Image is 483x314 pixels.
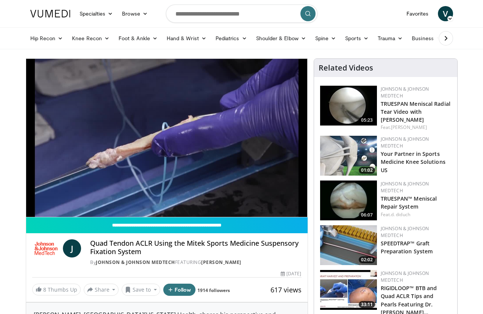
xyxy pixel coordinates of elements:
a: Pediatrics [211,31,252,46]
a: Johnson & Johnson MedTech [381,86,429,99]
h4: Related Videos [319,63,373,72]
a: SPEEDTRAP™ Graft Preparation System [381,240,433,255]
a: Johnson & Johnson MedTech [381,225,429,239]
button: Save to [122,284,160,296]
a: TRUESPAN™ Meniscal Repair System [381,195,437,210]
a: V [438,6,453,21]
span: 01:02 [359,167,375,174]
span: 02:02 [359,256,375,263]
div: By FEATURING [90,259,301,266]
div: Feat. [381,124,451,131]
span: 8 [43,286,46,293]
img: e42d750b-549a-4175-9691-fdba1d7a6a0f.150x105_q85_crop-smart_upscale.jpg [320,181,377,220]
a: Hip Recon [26,31,68,46]
a: [PERSON_NAME] [391,124,427,130]
a: 1914 followers [197,287,230,294]
img: a9cbc79c-1ae4-425c-82e8-d1f73baa128b.150x105_q85_crop-smart_upscale.jpg [320,86,377,126]
img: a46a2fe1-2704-4a9e-acc3-1c278068f6c4.150x105_q85_crop-smart_upscale.jpg [320,225,377,265]
a: Business [407,31,446,46]
img: 4bc3a03c-f47c-4100-84fa-650097507746.150x105_q85_crop-smart_upscale.jpg [320,270,377,310]
h4: Quad Tendon ACLR Using the Mitek Sports Medicine Suspensory Fixation System [90,239,301,256]
input: Search topics, interventions [166,5,317,23]
a: Hand & Wrist [162,31,211,46]
a: 01:02 [320,136,377,176]
button: Follow [163,284,196,296]
a: Specialties [75,6,118,21]
div: Feat. [381,211,451,218]
span: 33:11 [359,301,375,308]
a: Spine [311,31,341,46]
span: 617 views [270,285,302,294]
img: VuMedi Logo [30,10,70,17]
a: J [63,239,81,257]
a: Sports [341,31,373,46]
a: Trauma [373,31,408,46]
a: Johnson & Johnson MedTech [381,136,429,149]
a: Knee Recon [67,31,114,46]
a: d. diduch [391,211,410,218]
a: Favorites [402,6,433,21]
a: 02:02 [320,225,377,265]
a: TRUESPAN Meniscal Radial Tear Video with [PERSON_NAME] [381,100,450,123]
a: 33:11 [320,270,377,310]
img: 0543fda4-7acd-4b5c-b055-3730b7e439d4.150x105_q85_crop-smart_upscale.jpg [320,136,377,176]
div: [DATE] [281,270,301,277]
img: Johnson & Johnson MedTech [32,239,60,257]
a: 06:07 [320,181,377,220]
a: Shoulder & Elbow [252,31,311,46]
a: Browse [117,6,152,21]
button: Share [84,284,119,296]
a: Johnson & Johnson MedTech [381,181,429,194]
a: Johnson & Johnson MedTech [381,270,429,283]
span: 06:07 [359,212,375,218]
a: Foot & Ankle [114,31,162,46]
a: 05:23 [320,86,377,126]
span: 05:23 [359,117,375,124]
a: Johnson & Johnson MedTech [96,259,175,265]
a: 8 Thumbs Up [32,284,81,295]
a: [PERSON_NAME] [201,259,241,265]
a: Your Partner in Sports Medicine Knee Solutions US [381,150,445,173]
video-js: Video Player [26,59,308,217]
